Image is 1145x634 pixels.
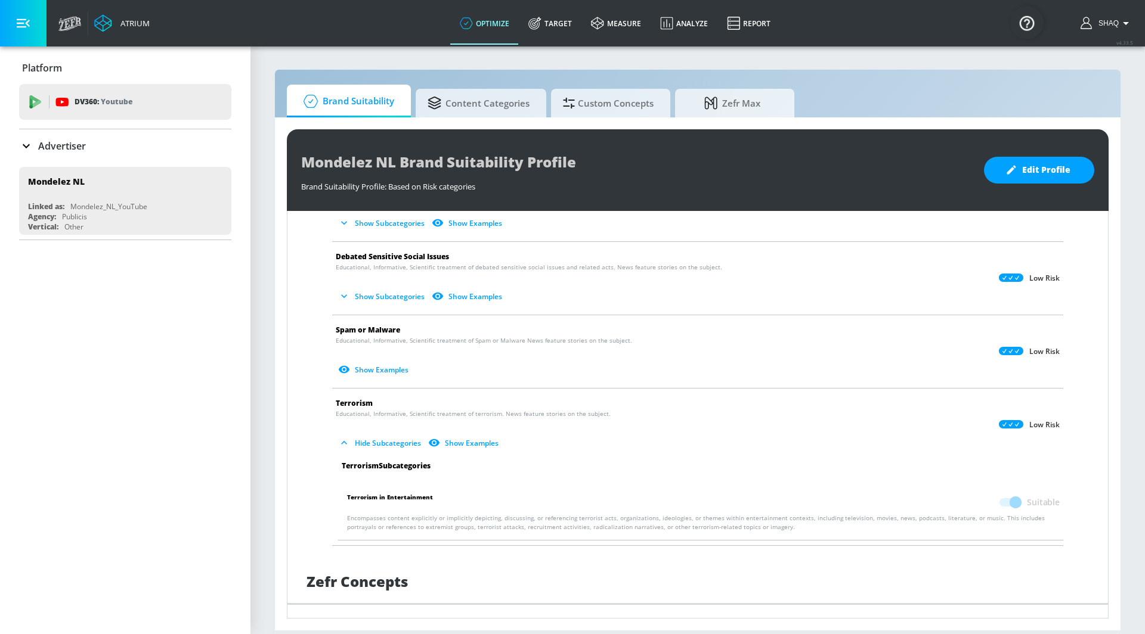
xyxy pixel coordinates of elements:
[19,167,231,235] div: Mondelez NLLinked as:Mondelez_NL_YouTubeAgency:PublicisVertical:Other
[336,251,449,262] span: Debated Sensitive Social Issues
[301,175,972,192] div: Brand Suitability Profile: Based on Risk categories
[1029,420,1060,430] p: Low Risk
[336,336,632,345] span: Educational, Informative, Scientific treatment of Spam or Malware News feature stories on the sub...
[336,325,400,335] span: Spam or Malware
[687,89,778,117] span: Zefr Max
[336,287,429,306] button: Show Subcategories
[519,2,581,45] a: Target
[717,2,780,45] a: Report
[450,2,519,45] a: optimize
[984,157,1094,184] button: Edit Profile
[64,222,83,232] div: Other
[347,491,433,514] span: Terrorism in Entertainment
[1094,19,1119,27] span: login as: shaquille.huang@zefr.com
[336,433,426,453] button: Hide Subcategories
[347,514,1060,532] p: Encompasses content explicitly or implicitly depicting, discussing, or referencing terrorist acts...
[22,61,62,74] p: Platform
[62,212,87,222] div: Publicis
[336,263,722,272] span: Educational, Informative, Scientific treatment of debated sensitive social issues and related act...
[94,14,150,32] a: Atrium
[299,87,394,116] span: Brand Suitability
[307,571,408,591] h1: Zefr Concepts
[651,2,717,45] a: Analyze
[28,176,85,187] div: Mondelez NL
[429,287,507,306] button: Show Examples
[1116,39,1133,46] span: v 4.33.5
[1008,163,1070,178] span: Edit Profile
[563,89,654,117] span: Custom Concepts
[336,213,429,233] button: Show Subcategories
[429,213,507,233] button: Show Examples
[75,95,132,108] p: DV360:
[19,84,231,120] div: DV360: Youtube
[19,51,231,85] div: Platform
[116,18,150,29] div: Atrium
[19,129,231,163] div: Advertiser
[336,398,373,408] span: Terrorism
[1029,274,1060,283] p: Low Risk
[70,201,147,212] div: Mondelez_NL_YouTube
[28,201,64,212] div: Linked as:
[28,222,58,232] div: Vertical:
[336,360,413,380] button: Show Examples
[28,212,56,222] div: Agency:
[1027,496,1060,508] span: Suitable
[428,89,530,117] span: Content Categories
[426,433,503,453] button: Show Examples
[581,2,651,45] a: measure
[1081,16,1133,30] button: Shaq
[101,95,132,108] p: Youtube
[332,461,1069,471] div: Terrorism Subcategories
[336,409,611,418] span: Educational, Informative, Scientific treatment of terrorism. News feature stories on the subject.
[38,139,86,153] p: Advertiser
[1029,347,1060,356] p: Low Risk
[1010,6,1044,39] button: Open Resource Center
